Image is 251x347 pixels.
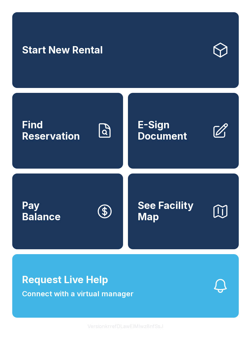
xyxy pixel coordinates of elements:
a: E-Sign Document [128,93,239,169]
button: See Facility Map [128,173,239,249]
span: Request Live Help [22,272,108,287]
span: Find Reservation [22,119,91,142]
button: Request Live HelpConnect with a virtual manager [12,254,239,318]
span: See Facility Map [138,200,207,222]
a: Start New Rental [12,12,239,88]
button: PayBalance [12,173,123,249]
span: Start New Rental [22,45,103,56]
span: Connect with a virtual manager [22,288,133,299]
span: Pay Balance [22,200,61,222]
a: Find Reservation [12,93,123,169]
button: VersionkrrefDLawElMlwz8nfSsJ [83,318,168,335]
span: E-Sign Document [138,119,207,142]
